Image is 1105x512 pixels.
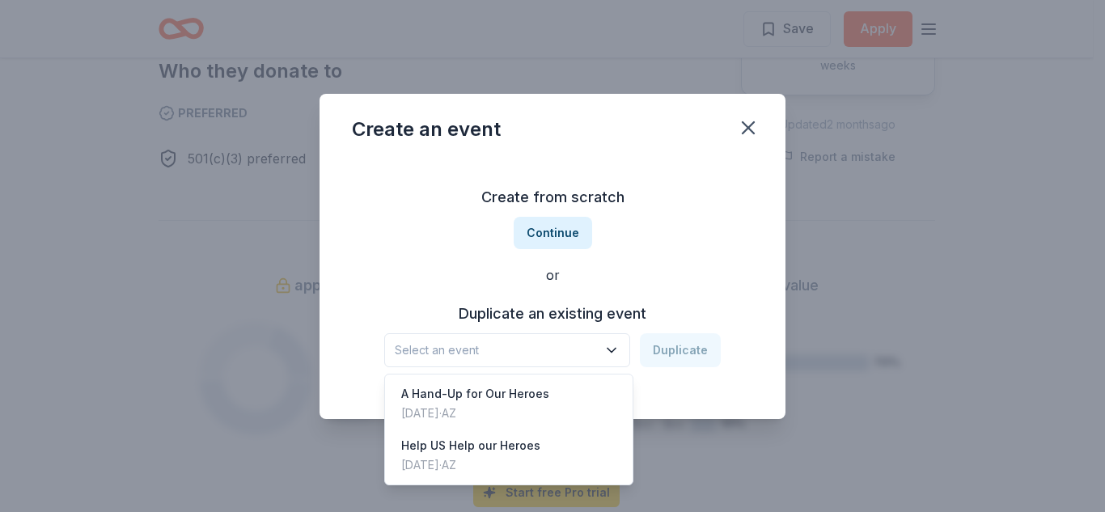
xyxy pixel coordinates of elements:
div: [DATE] · AZ [401,455,540,475]
div: [DATE] · AZ [401,404,549,423]
span: Select an event [395,341,597,360]
div: Help US Help our Heroes [401,436,540,455]
div: Select an event [384,374,633,485]
div: A Hand-Up for Our Heroes [401,384,549,404]
button: Select an event [384,333,630,367]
